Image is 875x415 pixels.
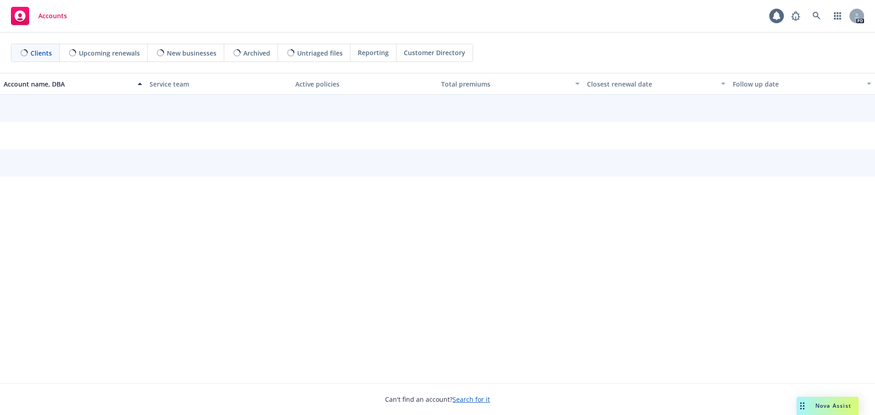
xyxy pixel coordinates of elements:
[295,79,434,89] div: Active policies
[733,79,861,89] div: Follow up date
[38,12,67,20] span: Accounts
[358,48,389,57] span: Reporting
[146,73,292,95] button: Service team
[243,48,270,58] span: Archived
[385,395,490,404] span: Can't find an account?
[808,7,826,25] a: Search
[149,79,288,89] div: Service team
[787,7,805,25] a: Report a Bug
[587,79,715,89] div: Closest renewal date
[453,395,490,404] a: Search for it
[4,79,132,89] div: Account name, DBA
[297,48,343,58] span: Untriaged files
[437,73,583,95] button: Total premiums
[729,73,875,95] button: Follow up date
[815,402,851,410] span: Nova Assist
[583,73,729,95] button: Closest renewal date
[797,397,808,415] div: Drag to move
[441,79,570,89] div: Total premiums
[829,7,847,25] a: Switch app
[797,397,859,415] button: Nova Assist
[167,48,216,58] span: New businesses
[79,48,140,58] span: Upcoming renewals
[7,3,71,29] a: Accounts
[292,73,437,95] button: Active policies
[404,48,465,57] span: Customer Directory
[31,48,52,58] span: Clients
